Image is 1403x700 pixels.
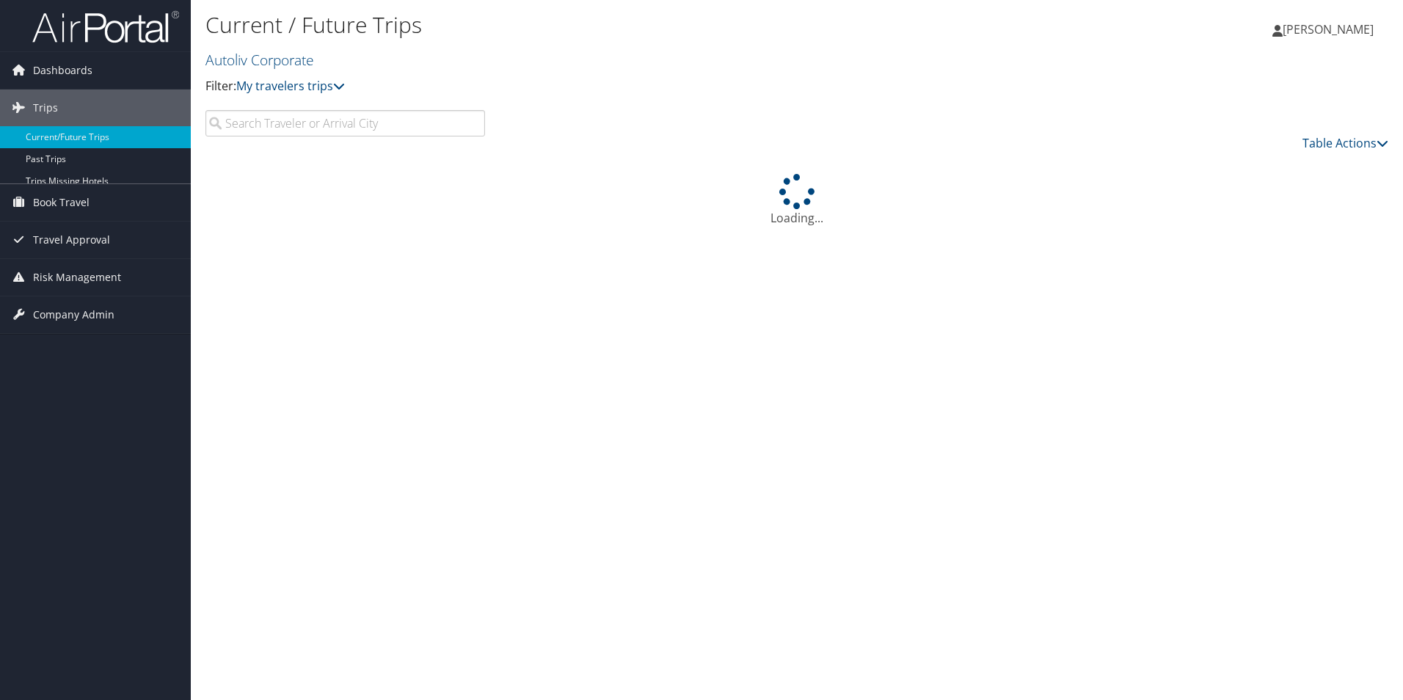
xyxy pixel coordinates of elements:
h1: Current / Future Trips [205,10,994,40]
a: [PERSON_NAME] [1272,7,1388,51]
span: Travel Approval [33,222,110,258]
span: Company Admin [33,296,114,333]
span: Trips [33,90,58,126]
img: airportal-logo.png [32,10,179,44]
span: Book Travel [33,184,90,221]
a: Table Actions [1302,135,1388,151]
input: Search Traveler or Arrival City [205,110,485,136]
a: Autoliv Corporate [205,50,318,70]
div: Loading... [205,174,1388,227]
span: [PERSON_NAME] [1283,21,1374,37]
span: Risk Management [33,259,121,296]
span: Dashboards [33,52,92,89]
a: My travelers trips [236,78,345,94]
p: Filter: [205,77,994,96]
